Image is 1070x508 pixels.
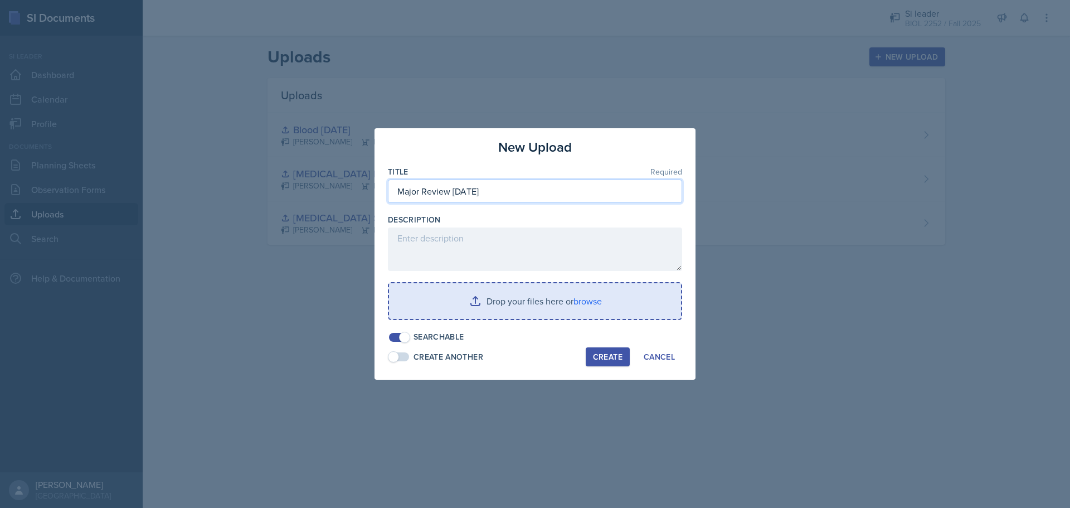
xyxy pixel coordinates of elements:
div: Create Another [414,351,483,363]
label: Title [388,166,408,177]
div: Searchable [414,331,464,343]
h3: New Upload [498,137,572,157]
input: Enter title [388,180,682,203]
button: Create [586,347,630,366]
span: Required [650,168,682,176]
label: Description [388,214,441,225]
div: Cancel [644,352,675,361]
div: Create [593,352,622,361]
button: Cancel [636,347,682,366]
